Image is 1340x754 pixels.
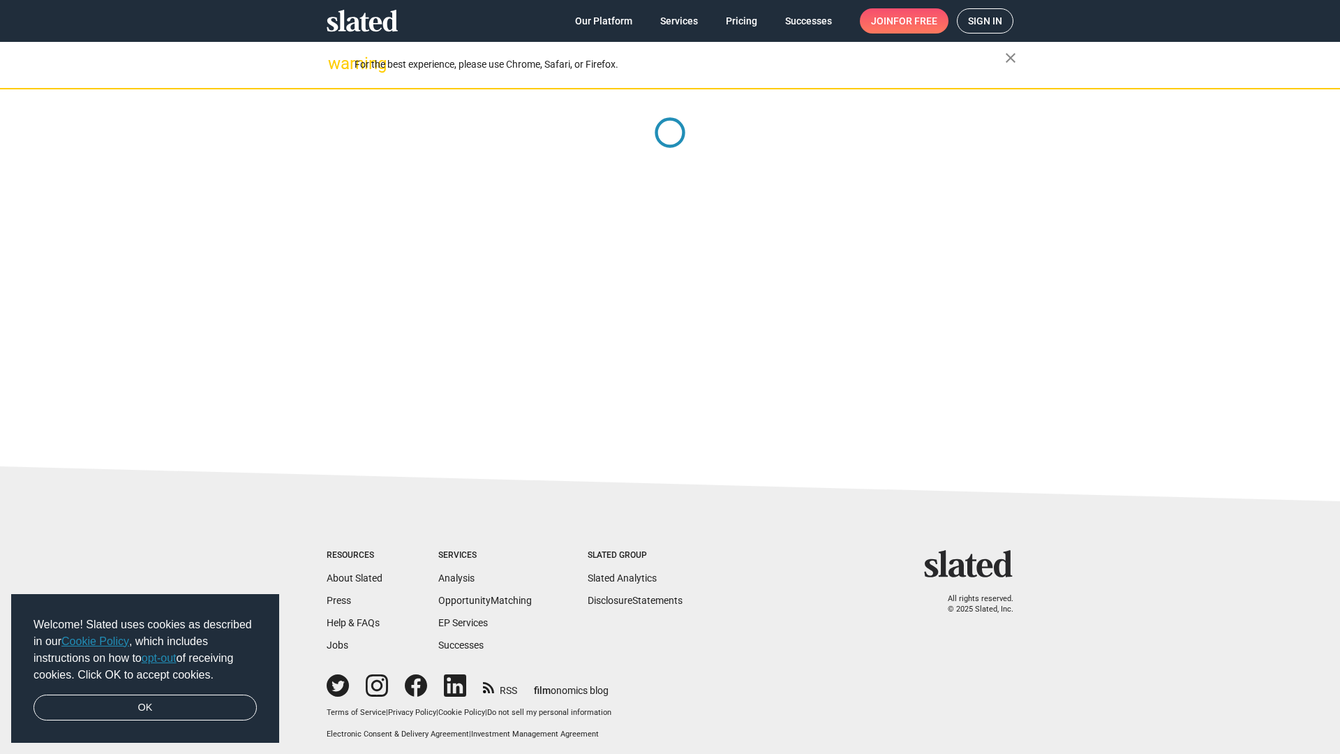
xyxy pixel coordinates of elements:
[469,730,471,739] span: |
[438,595,532,606] a: OpportunityMatching
[893,8,937,34] span: for free
[471,730,599,739] a: Investment Management Agreement
[61,635,129,647] a: Cookie Policy
[485,708,487,717] span: |
[327,617,380,628] a: Help & FAQs
[957,8,1013,34] a: Sign in
[438,550,532,561] div: Services
[142,652,177,664] a: opt-out
[355,55,1005,74] div: For the best experience, please use Chrome, Safari, or Firefox.
[483,676,517,697] a: RSS
[588,595,683,606] a: DisclosureStatements
[327,708,386,717] a: Terms of Service
[860,8,948,34] a: Joinfor free
[327,640,348,651] a: Jobs
[487,708,611,718] button: Do not sell my personal information
[785,8,832,34] span: Successes
[726,8,757,34] span: Pricing
[660,8,698,34] span: Services
[327,572,382,584] a: About Slated
[386,708,388,717] span: |
[33,616,257,683] span: Welcome! Slated uses cookies as described in our , which includes instructions on how to of recei...
[534,673,609,697] a: filmonomics blog
[715,8,768,34] a: Pricing
[438,572,475,584] a: Analysis
[11,594,279,744] div: cookieconsent
[871,8,937,34] span: Join
[438,640,484,651] a: Successes
[774,8,843,34] a: Successes
[327,550,382,561] div: Resources
[438,708,485,717] a: Cookie Policy
[436,708,438,717] span: |
[649,8,709,34] a: Services
[933,594,1013,614] p: All rights reserved. © 2025 Slated, Inc.
[438,617,488,628] a: EP Services
[575,8,632,34] span: Our Platform
[327,595,351,606] a: Press
[327,730,469,739] a: Electronic Consent & Delivery Agreement
[328,55,345,72] mat-icon: warning
[588,550,683,561] div: Slated Group
[534,685,551,696] span: film
[33,695,257,721] a: dismiss cookie message
[564,8,643,34] a: Our Platform
[968,9,1002,33] span: Sign in
[388,708,436,717] a: Privacy Policy
[588,572,657,584] a: Slated Analytics
[1002,50,1019,66] mat-icon: close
